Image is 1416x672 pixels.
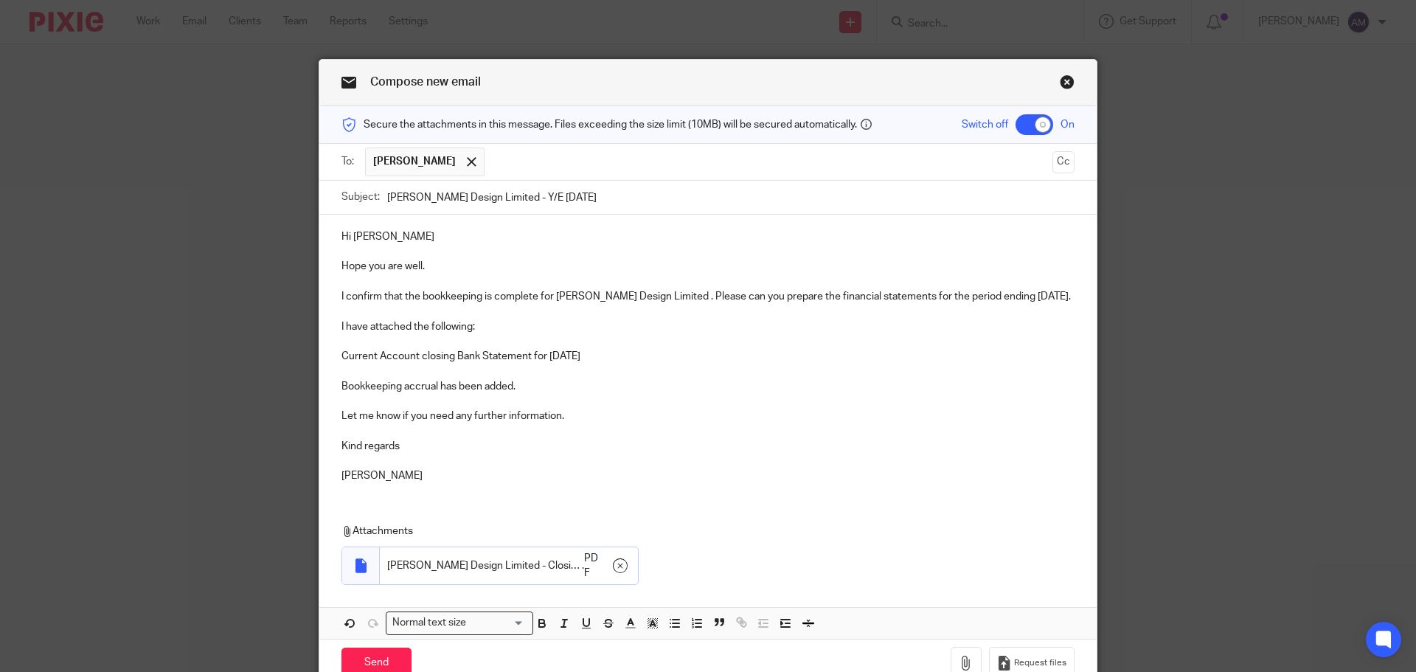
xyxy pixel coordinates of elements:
span: Compose new email [370,76,481,88]
p: Bookkeeping accrual has been added. [341,379,1075,394]
span: Request files [1014,657,1066,669]
a: Close this dialog window [1060,75,1075,94]
span: On [1061,117,1075,132]
p: Current Account closing Bank Statement for [DATE] [341,349,1075,364]
span: Normal text size [389,615,470,631]
label: To: [341,154,358,169]
p: Let me know if you need any further information. [341,409,1075,423]
input: Search for option [471,615,524,631]
p: Kind regards [341,439,1075,454]
span: Switch off [962,117,1008,132]
span: PDF [584,551,602,581]
p: [PERSON_NAME] [341,468,1075,483]
div: . [380,547,638,585]
label: Subject: [341,190,380,204]
p: I have attached the following: [341,319,1075,334]
button: Cc [1052,151,1075,173]
span: Secure the attachments in this message. Files exceeding the size limit (10MB) will be secured aut... [364,117,857,132]
p: Hope you are well. [341,259,1075,274]
span: [PERSON_NAME] Design Limited - Closing Statement [DATE] [387,558,582,573]
p: I confirm that the bookkeeping is complete for [PERSON_NAME] Design Limited . Please can you prep... [341,289,1075,304]
div: Search for option [386,612,533,634]
p: Attachments [341,524,1054,538]
p: Hi [PERSON_NAME] [341,229,1075,244]
span: [PERSON_NAME] [373,154,456,169]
